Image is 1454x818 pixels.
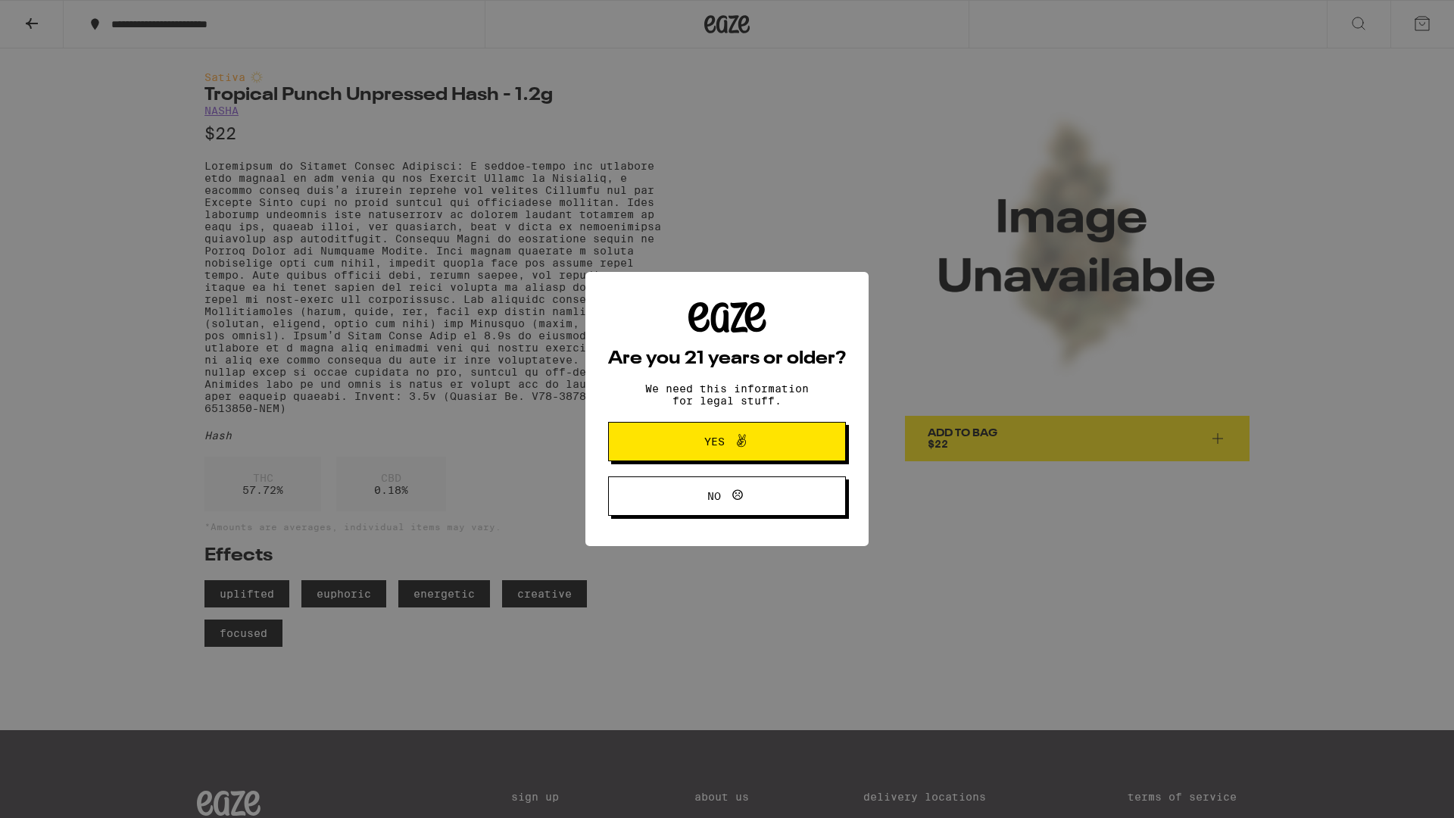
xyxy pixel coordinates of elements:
button: Yes [608,422,846,461]
button: No [608,476,846,516]
p: We need this information for legal stuff. [632,382,822,407]
span: No [707,491,721,501]
h2: Are you 21 years or older? [608,350,846,368]
span: Yes [704,436,725,447]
